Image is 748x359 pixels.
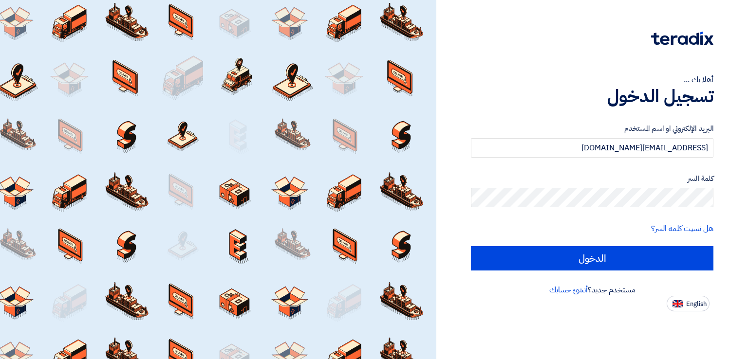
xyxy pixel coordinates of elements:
[471,86,713,107] h1: تسجيل الدخول
[651,32,713,45] img: Teradix logo
[651,223,713,234] a: هل نسيت كلمة السر؟
[471,138,713,158] input: أدخل بريد العمل الإلكتروني او اسم المستخدم الخاص بك ...
[549,284,588,296] a: أنشئ حسابك
[686,301,707,307] span: English
[471,173,713,184] label: كلمة السر
[471,284,713,296] div: مستخدم جديد؟
[471,123,713,134] label: البريد الإلكتروني او اسم المستخدم
[667,296,710,311] button: English
[673,300,683,307] img: en-US.png
[471,246,713,270] input: الدخول
[471,74,713,86] div: أهلا بك ...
